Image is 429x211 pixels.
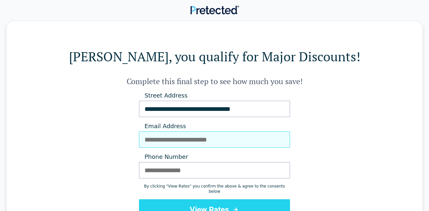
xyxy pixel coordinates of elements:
[33,47,396,66] h1: [PERSON_NAME], you qualify for Major Discounts!
[139,184,290,194] div: By clicking " View Rates " you confirm the above & agree to the consents below
[139,153,290,161] label: Phone Number
[139,122,290,130] label: Email Address
[139,92,290,99] label: Street Address
[33,76,396,86] h2: Complete this final step to see how much you save!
